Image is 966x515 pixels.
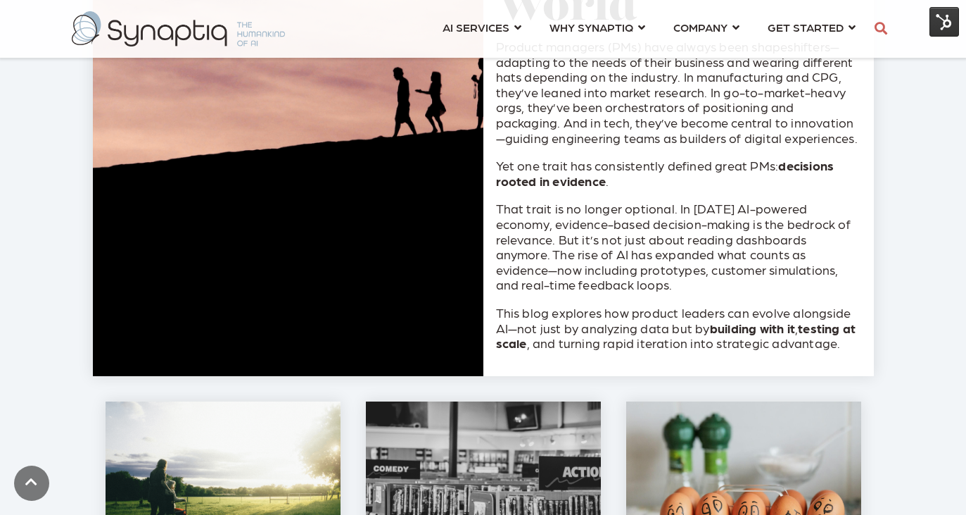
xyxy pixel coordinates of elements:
[496,39,861,145] p: Product managers (PMs) have always been shapeshifters—adapting to the needs of their business and...
[496,321,856,351] strong: testing at scale
[496,158,834,188] strong: decisions rooted in evidence
[673,18,727,37] span: COMPANY
[710,321,795,335] strong: building with it
[549,14,645,40] a: WHY SYNAPTIQ
[549,18,633,37] span: WHY SYNAPTIQ
[443,14,521,40] a: AI SERVICES
[72,11,285,46] img: synaptiq logo-2
[496,201,861,292] p: That trait is no longer optional. In [DATE] AI-powered economy, evidence-based decision-making is...
[768,18,844,37] span: GET STARTED
[428,4,870,54] nav: menu
[673,14,739,40] a: COMPANY
[768,14,856,40] a: GET STARTED
[443,18,509,37] span: AI SERVICES
[929,7,959,37] img: HubSpot Tools Menu Toggle
[496,305,861,351] p: This blog explores how product leaders can evolve alongside AI—not just by analyzing data but by ...
[496,158,861,188] p: Yet one trait has consistently defined great PMs: .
